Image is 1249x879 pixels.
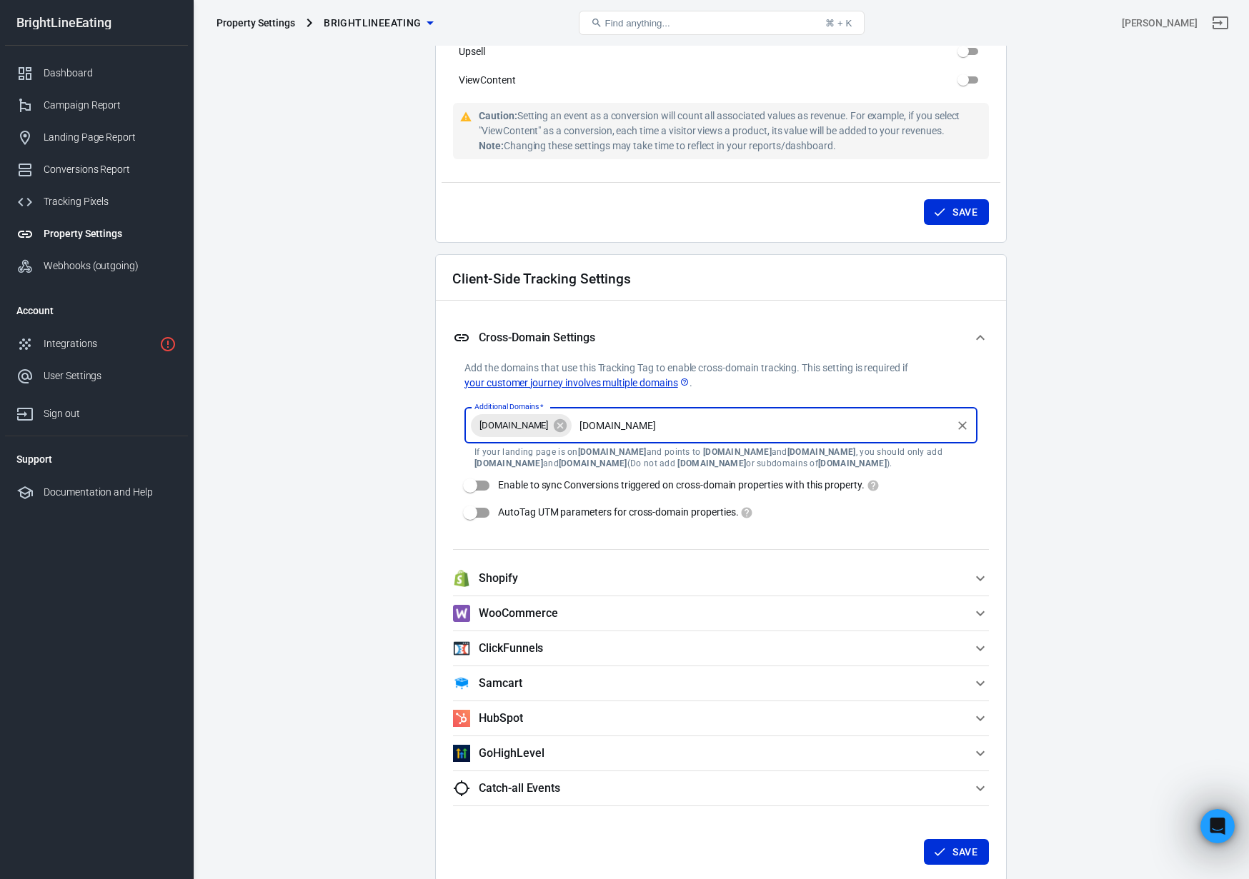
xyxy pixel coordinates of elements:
[453,710,470,727] img: HubSpot
[453,745,470,762] img: GoHighLevel
[677,458,746,468] strong: [DOMAIN_NAME]
[5,360,188,392] a: User Settings
[479,746,544,760] h5: GoHighLevel
[1200,809,1235,843] iframe: Intercom live chat
[453,561,989,596] button: ShopifyShopify
[471,418,557,433] span: [DOMAIN_NAME]
[453,771,989,805] button: Catch-all Events
[453,701,989,735] button: HubSpotHubSpot
[459,44,485,59] span: Upsell
[498,478,880,493] span: Enable to sync Conversions triggered on cross-domain properties with this property.
[5,121,188,154] a: Landing Page Report
[44,368,176,383] div: User Settings
[459,73,515,88] span: ViewContent
[5,293,188,328] li: Account
[44,98,176,113] div: Campaign Report
[464,376,690,391] a: your customer journey involves multiple domains
[453,640,470,657] img: ClickFunnels
[1122,16,1198,31] div: Account id: QblGUbEo
[44,406,176,421] div: Sign out
[479,571,518,586] h5: Shopify
[453,596,989,631] button: WooCommerceWooCommerce
[605,18,670,29] span: Find anything...
[479,781,560,795] h5: Catch-all Events
[44,194,176,209] div: Tracking Pixels
[324,14,421,32] span: BrightLineEating
[924,199,989,226] button: Save
[44,258,176,273] div: Webhooks (outgoing)
[924,839,989,865] button: Save
[498,505,754,520] span: AutoTag UTM parameters for cross-domain properties.
[479,641,543,656] h5: ClickFunnels
[5,442,188,476] li: Support
[479,331,595,345] h5: Cross-Domain Settings
[479,606,557,621] h5: WooCommerce
[471,414,572,437] div: [DOMAIN_NAME]
[159,336,176,353] svg: 1 networks not verified yet
[579,11,865,35] button: Find anything...⌘ + K
[474,446,967,469] p: If your landing page is on and points to and , you should only add and (Do not add or subdomains ...
[479,711,523,725] h5: HubSpot
[453,666,989,700] button: SamcartSamcart
[453,315,989,361] button: Cross-Domain Settings
[5,328,188,360] a: Integrations
[452,271,631,286] h2: Client-Side Tracking Settings
[44,226,176,241] div: Property Settings
[44,485,176,500] div: Documentation and Help
[559,458,627,468] strong: [DOMAIN_NAME]
[453,736,989,770] button: GoHighLevelGoHighLevel
[818,458,887,468] strong: [DOMAIN_NAME]
[5,16,188,29] div: BrightLineEating
[44,162,176,177] div: Conversions Report
[578,447,647,457] strong: [DOMAIN_NAME]
[5,392,188,430] a: Sign out
[479,109,983,154] div: Setting an event as a conversion will count all associated values as revenue. For example, if you...
[5,57,188,89] a: Dashboard
[5,218,188,250] a: Property Settings
[479,110,517,121] strong: Caution:
[44,66,176,81] div: Dashboard
[44,130,176,145] div: Landing Page Report
[453,605,470,622] img: WooCommerce
[5,186,188,218] a: Tracking Pixels
[479,140,504,151] strong: Note:
[5,154,188,186] a: Conversions Report
[464,361,977,391] p: Add the domains that use this Tracking Tag to enable cross-domain tracking. This setting is requi...
[703,447,772,457] strong: [DOMAIN_NAME]
[5,89,188,121] a: Campaign Report
[787,447,856,457] strong: [DOMAIN_NAME]
[453,631,989,665] button: ClickFunnelsClickFunnels
[952,416,972,436] button: Clear
[318,10,438,36] button: BrightLineEating
[1203,6,1238,40] a: Sign out
[574,416,950,434] input: example.com
[474,401,544,412] label: Additional Domains
[453,570,470,587] img: Shopify
[5,250,188,282] a: Webhooks (outgoing)
[479,676,522,690] h5: Samcart
[453,675,470,692] img: Samcart
[825,18,852,29] div: ⌘ + K
[44,336,154,351] div: Integrations
[217,16,295,30] div: Property Settings
[474,458,543,468] strong: [DOMAIN_NAME]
